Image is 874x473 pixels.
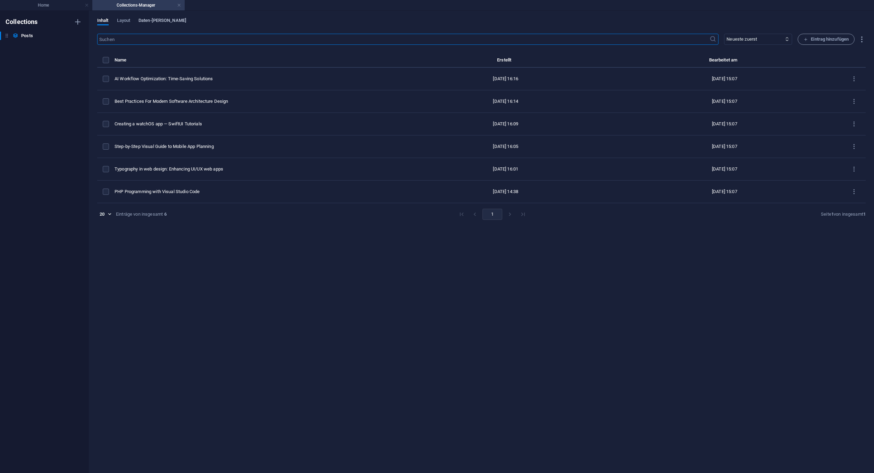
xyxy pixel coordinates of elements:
button: Eintrag hinzufügen [798,34,855,45]
h4: Collections-Manager [92,1,185,9]
strong: 6 [164,211,167,217]
div: Einträge von insgesamt [116,211,163,217]
div: Seite von insgesamt [821,211,866,217]
div: Typography in web design: Enhancing UI/UX web apps [115,166,399,172]
div: [DATE] 16:14 [410,98,601,105]
span: Eintrag hinzufügen [804,35,849,43]
div: [DATE] 15:07 [612,189,837,195]
div: Step-by-Step Visual Guide to Mobile App Planning [115,143,399,150]
strong: 1 [831,211,834,217]
span: Layout [117,16,131,26]
span: Inhalt [97,16,109,26]
div: [DATE] 15:07 [612,121,837,127]
h6: Posts [21,32,33,40]
h6: Collections [6,18,38,26]
i: Neue Collection erstellen [74,18,82,26]
div: [DATE] 16:01 [410,166,601,172]
div: [DATE] 15:07 [612,98,837,105]
div: 20 [97,211,113,217]
div: Best Practices For Modern Software Architecture Design [115,98,399,105]
div: [DATE] 16:09 [410,121,601,127]
div: AI Workflow Optimization: Time-Saving Solutions [115,76,399,82]
strong: 1 [863,211,866,217]
th: Bearbeitet am [607,56,842,68]
span: Daten-[PERSON_NAME] [138,16,186,26]
th: Name [115,56,404,68]
div: [DATE] 16:16 [410,76,601,82]
th: Erstellt [404,56,607,68]
nav: pagination navigation [455,209,530,220]
div: [DATE] 16:05 [410,143,601,150]
div: [DATE] 15:07 [612,166,837,172]
div: [DATE] 14:38 [410,189,601,195]
table: items list [97,56,866,203]
div: PHP Programming with Visual Studio Code [115,189,399,195]
div: Creating a watchOS app — SwiftUI Tutorials [115,121,399,127]
div: [DATE] 15:07 [612,76,837,82]
div: [DATE] 15:07 [612,143,837,150]
input: Suchen [97,34,709,45]
button: page 1 [482,209,502,220]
